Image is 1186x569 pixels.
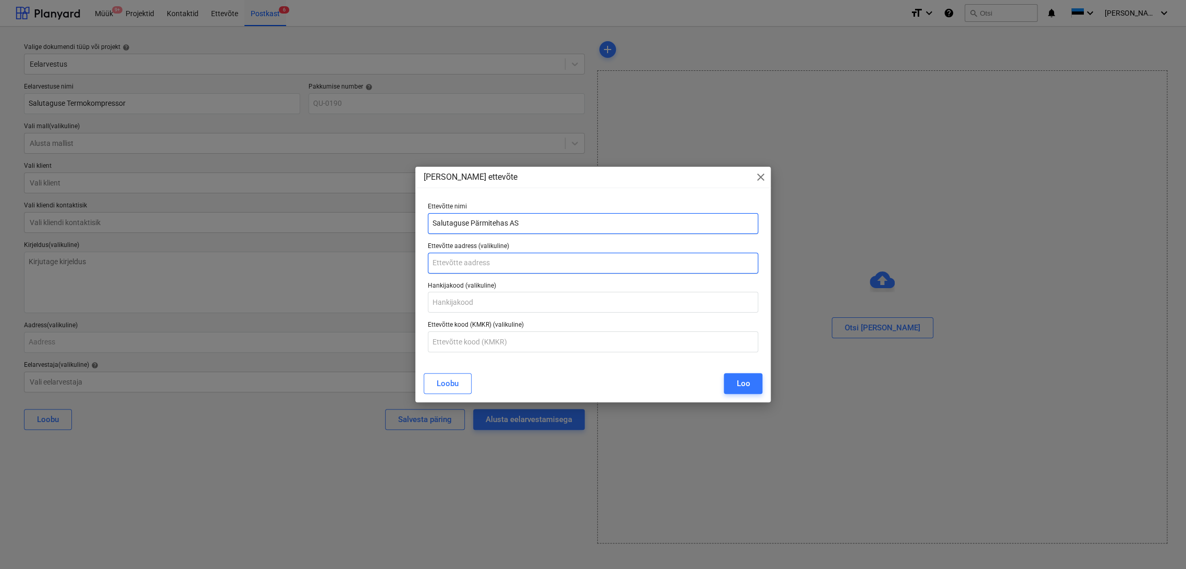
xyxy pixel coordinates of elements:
input: Ettevõtte aadress [428,253,759,274]
p: Ettevõtte kood (KMKR) (valikuline) [428,321,759,331]
input: Ettevõtte nimi [428,213,759,234]
div: Loo [736,377,750,390]
div: Loobu [437,377,459,390]
button: Loo [724,373,762,394]
p: Ettevõtte aadress (valikuline) [428,242,759,253]
p: [PERSON_NAME] ettevõte [424,171,517,183]
p: Ettevõtte nimi [428,203,759,213]
button: Loobu [424,373,472,394]
input: Hankijakood [428,292,759,313]
span: close [754,171,767,183]
p: Hankijakood (valikuline) [428,282,759,292]
input: Ettevõtte kood (KMKR) [428,331,759,352]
